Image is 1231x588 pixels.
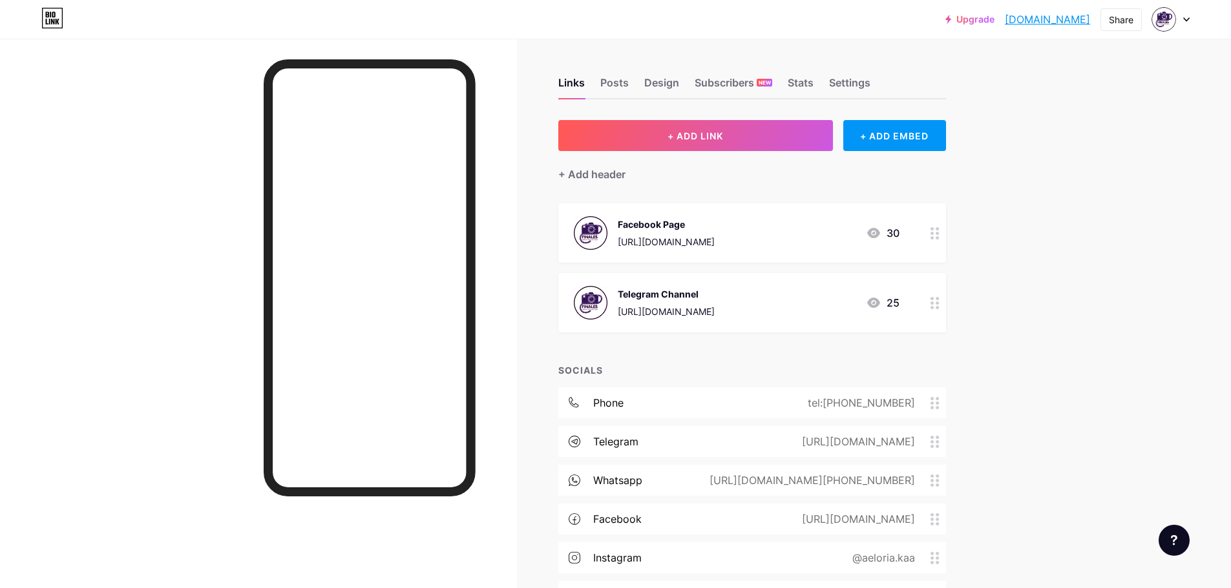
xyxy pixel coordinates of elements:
[618,235,715,248] div: [URL][DOMAIN_NAME]
[1109,13,1133,26] div: Share
[618,287,715,301] div: Telegram Channel
[593,395,624,411] div: phone
[689,472,931,488] div: [URL][DOMAIN_NAME][PHONE_NUMBER]
[618,305,715,318] div: [URL][DOMAIN_NAME]
[593,550,642,565] div: instagram
[593,472,642,488] div: whatsapp
[574,216,607,250] img: Facebook Page
[644,75,679,98] div: Design
[668,130,723,141] span: + ADD LINK
[558,363,946,377] div: SOCIALS
[832,550,931,565] div: @aeloria.kaa
[558,75,585,98] div: Links
[829,75,870,98] div: Settings
[600,75,629,98] div: Posts
[695,75,772,98] div: Subscribers
[574,286,607,319] img: Telegram Channel
[593,434,638,449] div: telegram
[781,434,931,449] div: [URL][DOMAIN_NAME]
[618,218,715,231] div: Facebook Page
[945,14,994,25] a: Upgrade
[1005,12,1090,27] a: [DOMAIN_NAME]
[866,225,900,241] div: 30
[1152,7,1176,32] img: Molika Thai
[759,79,771,86] span: NEW
[781,511,931,527] div: [URL][DOMAIN_NAME]
[843,120,946,151] div: + ADD EMBED
[593,511,642,527] div: facebook
[558,120,833,151] button: + ADD LINK
[558,167,626,182] div: + Add header
[866,295,900,310] div: 25
[788,75,814,98] div: Stats
[787,395,931,411] div: tel:[PHONE_NUMBER]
